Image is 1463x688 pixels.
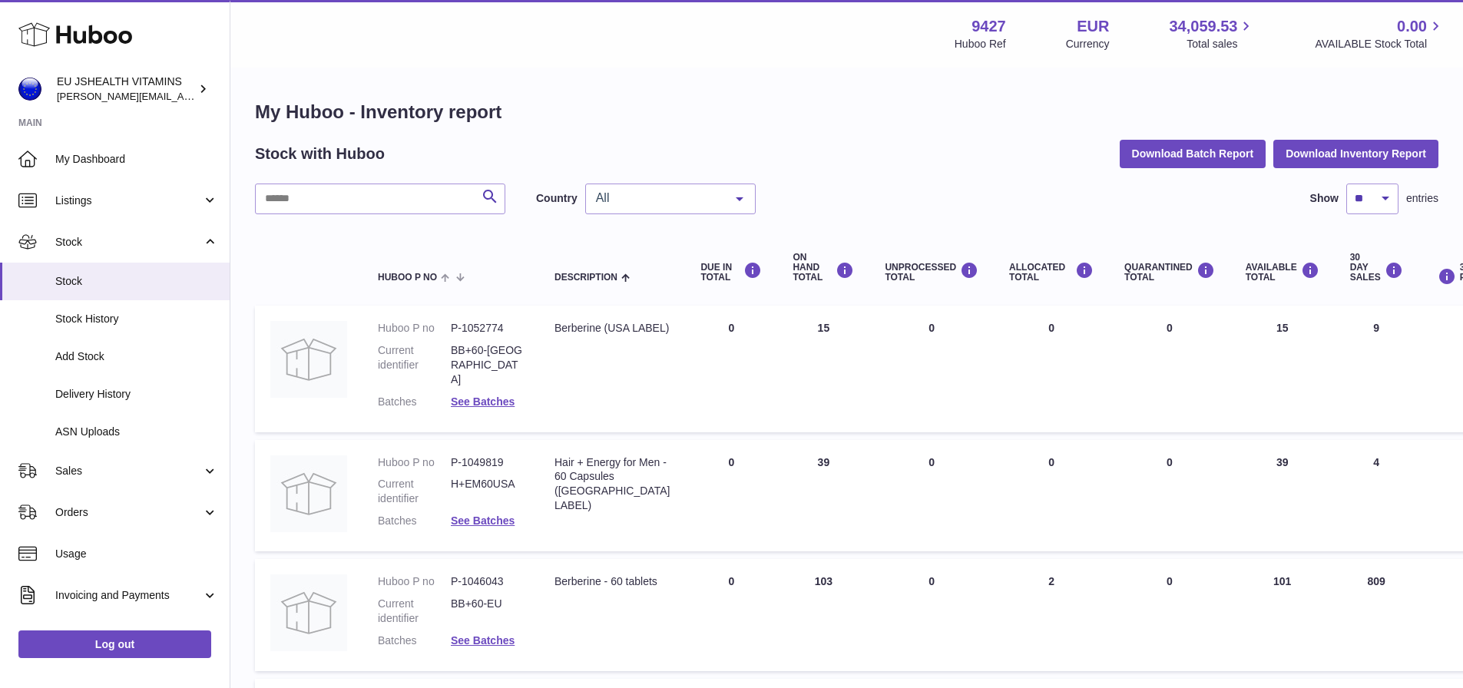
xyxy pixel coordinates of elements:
img: laura@jessicasepel.com [18,78,41,101]
dd: P-1049819 [451,455,524,470]
span: Listings [55,193,202,208]
td: 2 [994,559,1109,671]
img: product image [270,574,347,651]
td: 0 [869,440,994,552]
div: DUE IN TOTAL [700,262,762,283]
span: AVAILABLE Stock Total [1315,37,1445,51]
span: Total sales [1187,37,1255,51]
strong: EUR [1077,16,1109,37]
span: Orders [55,505,202,520]
td: 101 [1230,559,1335,671]
div: UNPROCESSED Total [885,262,978,283]
dt: Huboo P no [378,574,451,589]
label: Country [536,191,578,206]
dt: Current identifier [378,343,451,387]
td: 0 [869,306,994,432]
dd: BB+60-EU [451,597,524,626]
td: 4 [1335,440,1418,552]
td: 15 [1230,306,1335,432]
span: Delivery History [55,387,218,402]
td: 39 [1230,440,1335,552]
dd: BB+60-[GEOGRAPHIC_DATA] [451,343,524,387]
h1: My Huboo - Inventory report [255,100,1438,124]
span: 0.00 [1397,16,1427,37]
dd: H+EM60USA [451,477,524,506]
dt: Batches [378,395,451,409]
td: 0 [994,440,1109,552]
td: 809 [1335,559,1418,671]
span: Invoicing and Payments [55,588,202,603]
span: Usage [55,547,218,561]
h2: Stock with Huboo [255,144,385,164]
div: ALLOCATED Total [1009,262,1094,283]
span: 0 [1167,322,1173,334]
a: See Batches [451,514,515,527]
img: product image [270,321,347,398]
dd: P-1052774 [451,321,524,336]
dt: Current identifier [378,597,451,626]
img: product image [270,455,347,532]
div: Huboo Ref [955,37,1006,51]
td: 15 [777,306,869,432]
div: Berberine (USA LABEL) [554,321,670,336]
a: See Batches [451,634,515,647]
td: 39 [777,440,869,552]
td: 9 [1335,306,1418,432]
div: EU JSHEALTH VITAMINS [57,74,195,104]
div: AVAILABLE Total [1246,262,1319,283]
a: 0.00 AVAILABLE Stock Total [1315,16,1445,51]
td: 0 [685,440,777,552]
span: Huboo P no [378,273,437,283]
div: 30 DAY SALES [1350,253,1403,283]
dd: P-1046043 [451,574,524,589]
dt: Batches [378,633,451,648]
td: 0 [869,559,994,671]
label: Show [1310,191,1339,206]
a: 34,059.53 Total sales [1169,16,1255,51]
span: All [592,190,724,206]
dt: Current identifier [378,477,451,506]
span: ASN Uploads [55,425,218,439]
span: Stock [55,274,218,289]
span: Sales [55,464,202,478]
span: Stock [55,235,202,250]
strong: 9427 [971,16,1006,37]
td: 103 [777,559,869,671]
span: 0 [1167,456,1173,468]
span: 34,059.53 [1169,16,1237,37]
span: Stock History [55,312,218,326]
dt: Batches [378,514,451,528]
dt: Huboo P no [378,321,451,336]
span: My Dashboard [55,152,218,167]
td: 0 [994,306,1109,432]
div: Hair + Energy for Men - 60 Capsules ([GEOGRAPHIC_DATA] LABEL) [554,455,670,514]
span: 0 [1167,575,1173,587]
div: Currency [1066,37,1110,51]
span: [PERSON_NAME][EMAIL_ADDRESS][DOMAIN_NAME] [57,90,308,102]
div: QUARANTINED Total [1124,262,1215,283]
dt: Huboo P no [378,455,451,470]
span: entries [1406,191,1438,206]
td: 0 [685,306,777,432]
a: See Batches [451,395,515,408]
button: Download Inventory Report [1273,140,1438,167]
div: ON HAND Total [793,253,854,283]
span: Add Stock [55,349,218,364]
span: Description [554,273,617,283]
button: Download Batch Report [1120,140,1266,167]
div: Berberine - 60 tablets [554,574,670,589]
a: Log out [18,630,211,658]
td: 0 [685,559,777,671]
